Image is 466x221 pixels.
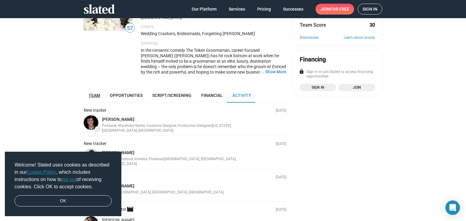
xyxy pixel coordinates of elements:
img: Matthew Solomon [84,115,98,130]
span: Join [320,4,349,15]
p: Synopsis [141,41,286,46]
div: Financing [300,55,326,64]
div: Sign in or join Slated to access financing opportunities. [300,70,375,79]
a: Cookie Policy [27,170,56,175]
button: …Show More [265,69,286,74]
span: Sign in [363,4,377,14]
div: Investor | [GEOGRAPHIC_DATA], [GEOGRAPHIC_DATA], [GEOGRAPHIC_DATA] [102,190,261,195]
p: [DATE] [276,207,286,212]
p: [DATE] [276,175,286,180]
a: Our Platform [187,4,221,15]
a: Pricing [252,4,276,15]
a: Team [84,88,105,103]
span: … [259,69,265,74]
p: [DATE] [276,108,286,113]
span: Team [89,93,100,98]
span: Sign in [303,84,333,91]
span: Financial [201,93,223,98]
div: cookieconsent [5,152,121,216]
span: — [95,127,99,130]
span: In the romantic comedy The Token Groomsman, career-focused [PERSON_NAME] ([PERSON_NAME]) has hit ... [141,48,286,96]
a: Dennis Nabrinsky [83,147,100,164]
span: for free [330,4,349,15]
dt: Team Score [300,22,326,28]
span: 57 [125,24,134,32]
a: Learn about scores [344,35,375,40]
p: Wedding Crashers, Bridesmaids, Forgetting [PERSON_NAME] [141,31,286,37]
span: Pricing [257,4,271,15]
a: Sign in [300,84,336,91]
div: Executive Producer, Investor, Producer | [GEOGRAPHIC_DATA], [GEOGRAPHIC_DATA], [GEOGRAPHIC_DATA] [102,157,261,167]
a: Joinfor free [316,4,354,15]
span: Welcome! Slated uses cookies as described in our , which includes instructions on how to of recei... [15,161,112,190]
div: Open Intercom Messenger [445,200,460,215]
a: Successes [278,4,308,15]
img: Dennis Nabrinsky [84,149,98,163]
mat-icon: lock [299,69,304,74]
span: Opportunities [110,93,143,98]
mat-icon: movie [127,209,134,216]
span: Script/Screening [152,93,191,98]
span: Activity [232,93,251,98]
span: Join [342,84,371,91]
div: New tracker [84,107,261,113]
a: Opportunities [105,88,147,103]
div: New attachment: [84,206,261,214]
span: Successes [283,4,303,15]
a: opt-out [62,177,77,182]
p: [DATE] [276,142,286,147]
span: Services [229,4,245,15]
div: New tracker [84,141,261,147]
a: Financial [196,88,228,103]
span: Actor [116,207,136,212]
a: [PERSON_NAME] [102,117,134,122]
p: Comps [141,25,286,30]
a: Services [224,4,250,15]
a: [PERSON_NAME] [102,150,134,155]
a: Activity [228,88,256,103]
a: Join [339,84,375,91]
a: Disclosures [300,35,319,40]
dd: 30 [369,22,375,28]
a: Matthew Solomon [83,114,100,131]
div: New tracker [84,174,261,180]
a: Sign in [358,4,382,15]
a: dismiss cookie message [15,195,112,207]
span: Our Platform [192,4,217,15]
a: Script/Screening [147,88,196,103]
div: Producer, Wardrobe Stylist, Costume Designer, Production Designer | [US_STATE], [GEOGRAPHIC_DATA]... [102,124,261,133]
